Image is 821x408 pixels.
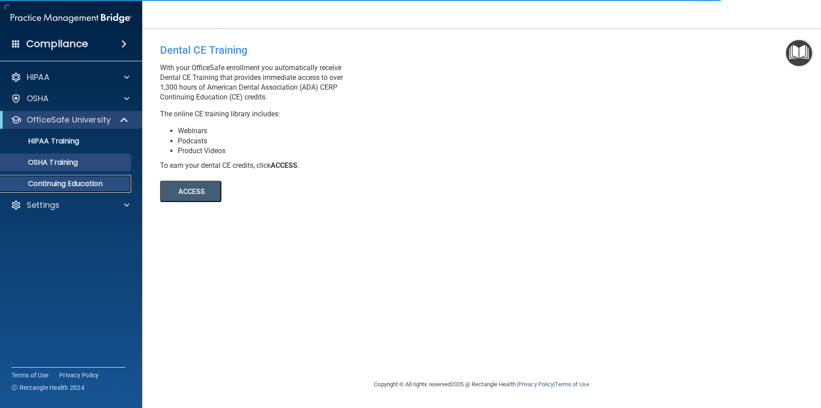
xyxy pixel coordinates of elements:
[518,381,553,388] a: Privacy Policy
[12,383,84,392] span: Ⓒ Rectangle Health 2024
[160,109,469,119] p: The online CE training library includes:
[271,161,297,170] b: ACCESS
[178,136,469,146] li: Podcasts
[6,179,127,188] p: Continuing Education
[12,371,48,380] a: Terms of Use
[11,9,132,27] img: PMB logo
[6,137,79,146] p: HIPAA Training
[160,161,469,170] div: To earn your dental CE credits, click .
[555,381,589,388] a: Terms of Use
[786,40,812,66] button: Open Resource Center
[160,37,469,63] div: Dental CE Training
[178,146,469,156] li: Product Videos
[11,200,129,210] a: Settings
[26,38,88,50] h4: Compliance
[27,93,49,104] p: OSHA
[320,370,644,399] div: Copyright © All rights reserved 2025 @ Rectangle Health | |
[27,72,49,83] p: HIPAA
[27,115,111,125] p: OfficeSafe University
[160,181,221,202] button: ACCESS
[160,63,469,102] p: With your OfficeSafe enrollment you automatically receive Dental CE Training that provides immedi...
[160,189,403,195] a: ACCESS
[178,126,469,136] li: Webinars
[11,93,129,104] a: OSHA
[11,72,129,83] a: HIPAA
[11,115,129,125] a: OfficeSafe University
[6,158,78,167] p: OSHA Training
[59,371,99,380] a: Privacy Policy
[27,200,60,210] p: Settings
